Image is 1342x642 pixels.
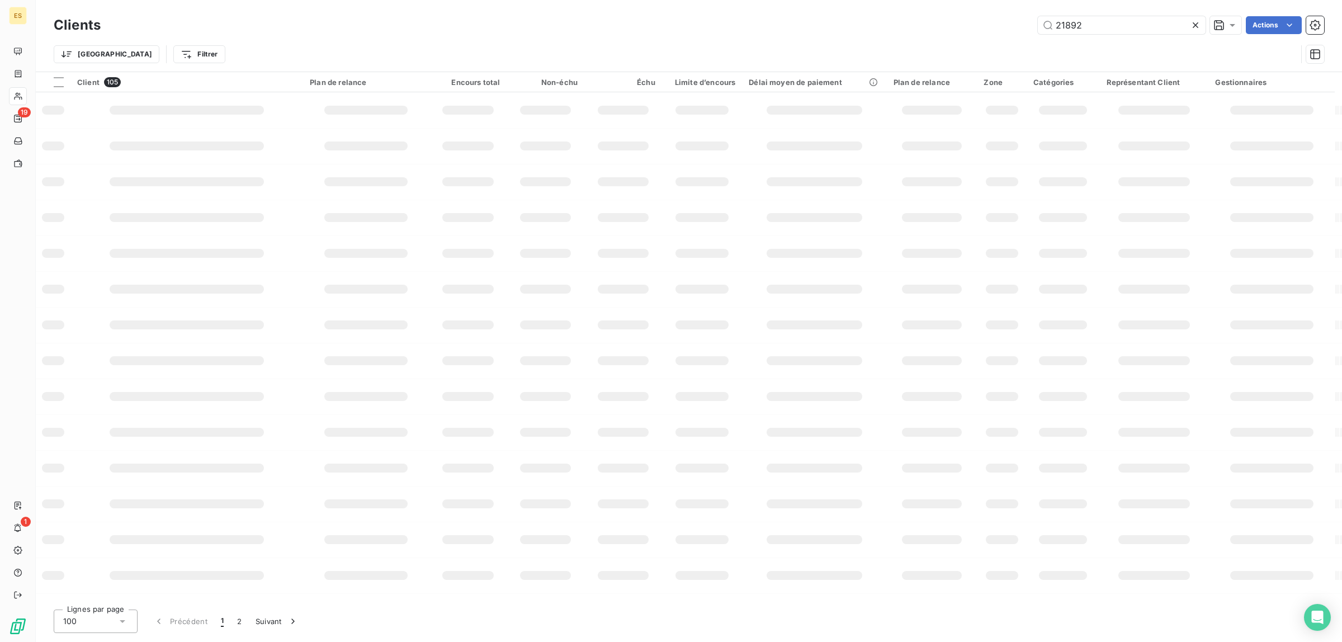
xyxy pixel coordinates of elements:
[310,78,422,87] div: Plan de relance
[77,78,100,87] span: Client
[894,78,971,87] div: Plan de relance
[1304,604,1331,631] div: Open Intercom Messenger
[221,616,224,627] span: 1
[147,610,214,633] button: Précédent
[1215,78,1327,87] div: Gestionnaires
[749,78,880,87] div: Délai moyen de paiement
[1033,78,1093,87] div: Catégories
[9,617,27,635] img: Logo LeanPay
[230,610,248,633] button: 2
[513,78,578,87] div: Non-échu
[1246,16,1302,34] button: Actions
[249,610,305,633] button: Suivant
[173,45,225,63] button: Filtrer
[54,45,159,63] button: [GEOGRAPHIC_DATA]
[436,78,500,87] div: Encours total
[214,610,230,633] button: 1
[21,517,31,527] span: 1
[18,107,31,117] span: 19
[591,78,655,87] div: Échu
[9,7,27,25] div: ES
[984,78,1019,87] div: Zone
[104,77,121,87] span: 105
[669,78,736,87] div: Limite d’encours
[54,15,101,35] h3: Clients
[1038,16,1206,34] input: Rechercher
[1107,78,1202,87] div: Représentant Client
[63,616,77,627] span: 100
